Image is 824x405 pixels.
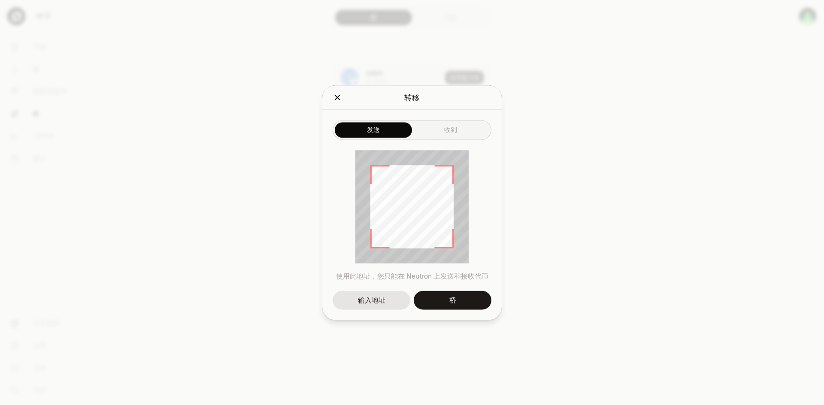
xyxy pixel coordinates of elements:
a: 桥 [414,291,491,309]
font: 桥 [449,295,456,304]
font: 输入地址 [358,295,385,304]
button: 输入地址 [333,291,410,309]
font: 转移 [404,92,420,102]
font: 使用此地址，您只能在 Neutron 上发送和接收代币 [336,271,488,280]
font: 发送 [367,126,380,134]
button: 关闭 [333,91,342,103]
font: 收到 [444,126,457,134]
